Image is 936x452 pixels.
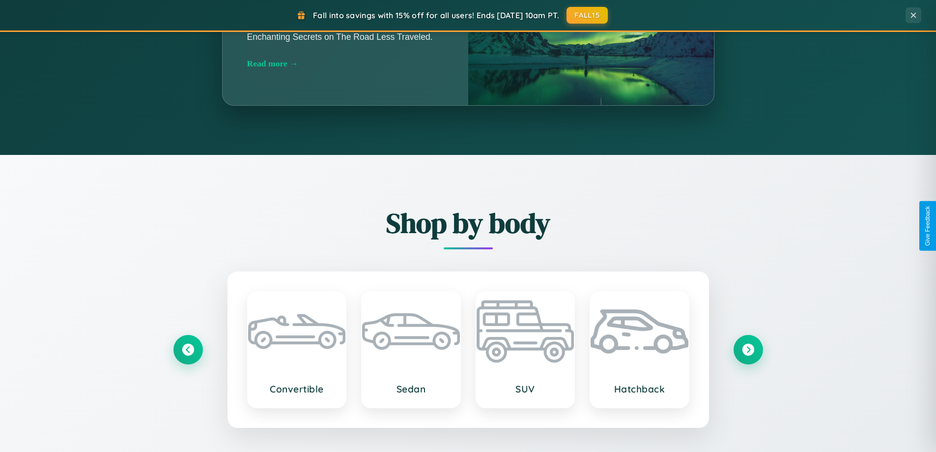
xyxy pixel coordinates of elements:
h2: Shop by body [173,204,763,242]
h3: Sedan [372,383,450,395]
h3: SUV [486,383,565,395]
button: FALL15 [567,7,608,24]
div: Read more → [247,59,444,69]
h3: Hatchback [600,383,679,395]
span: Fall into savings with 15% off for all users! Ends [DATE] 10am PT. [313,10,559,20]
h3: Convertible [258,383,336,395]
div: Give Feedback [924,206,931,246]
